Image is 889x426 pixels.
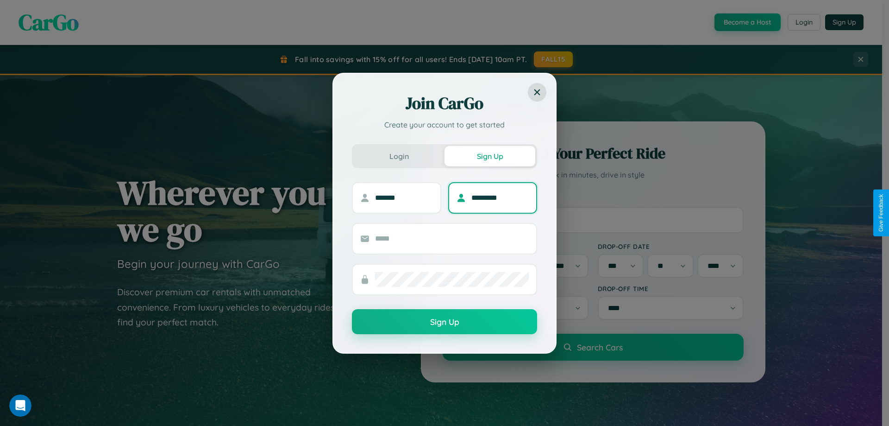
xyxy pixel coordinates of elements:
button: Login [354,146,444,166]
iframe: Intercom live chat [9,394,31,417]
button: Sign Up [352,309,537,334]
h2: Join CarGo [352,92,537,114]
button: Sign Up [444,146,535,166]
p: Create your account to get started [352,119,537,130]
div: Give Feedback [878,194,884,232]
